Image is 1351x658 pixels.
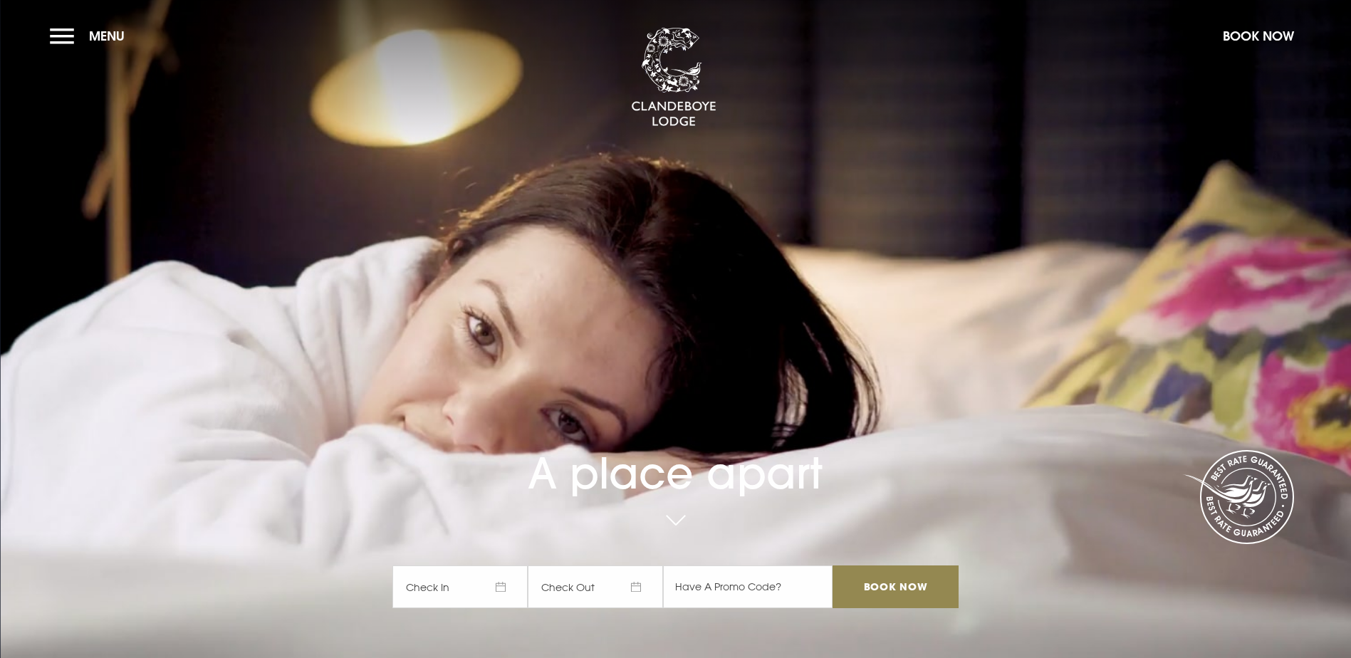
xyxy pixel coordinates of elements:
[528,565,663,608] span: Check Out
[50,21,132,51] button: Menu
[663,565,833,608] input: Have A Promo Code?
[1216,21,1301,51] button: Book Now
[89,28,125,44] span: Menu
[392,565,528,608] span: Check In
[392,408,958,498] h1: A place apart
[631,28,716,127] img: Clandeboye Lodge
[833,565,958,608] input: Book Now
